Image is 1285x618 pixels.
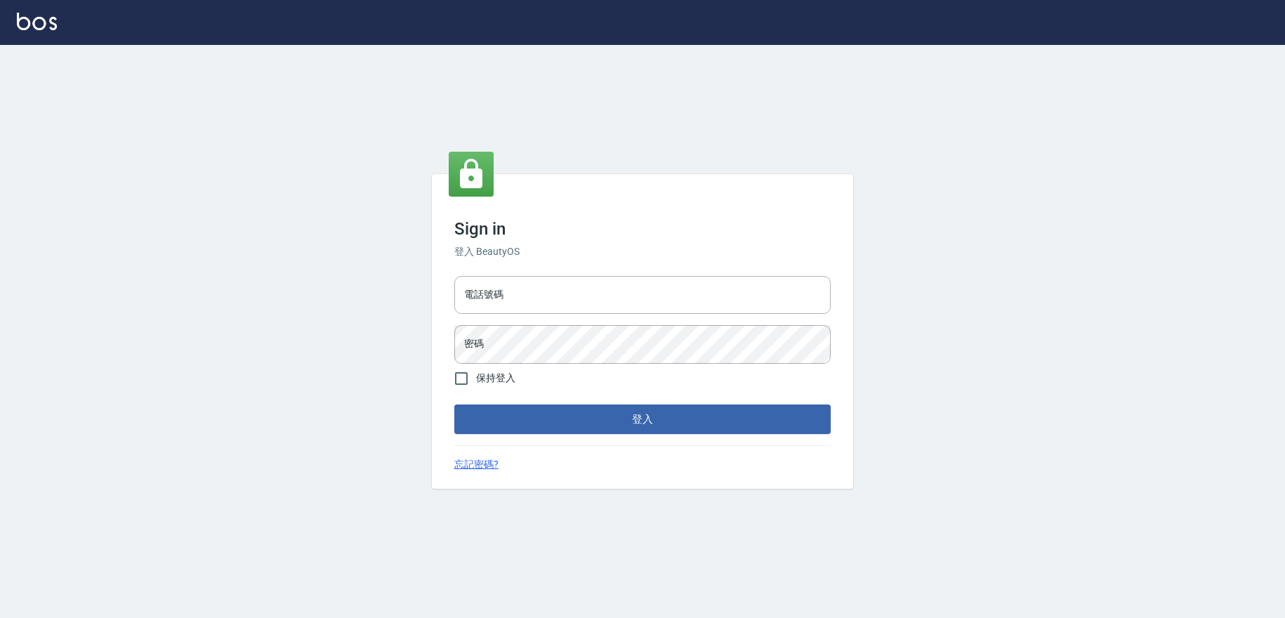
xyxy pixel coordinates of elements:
[454,405,831,434] button: 登入
[454,244,831,259] h6: 登入 BeautyOS
[17,13,57,30] img: Logo
[454,219,831,239] h3: Sign in
[454,457,499,472] a: 忘記密碼?
[476,371,515,386] span: 保持登入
